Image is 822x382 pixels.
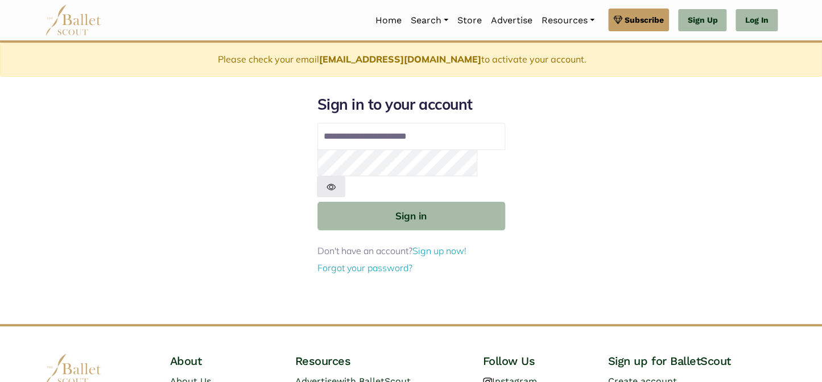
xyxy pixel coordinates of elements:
[170,354,277,368] h4: About
[319,53,481,65] b: [EMAIL_ADDRESS][DOMAIN_NAME]
[483,354,590,368] h4: Follow Us
[608,354,778,368] h4: Sign up for BalletScout
[608,9,669,31] a: Subscribe
[678,9,726,32] a: Sign Up
[453,9,486,32] a: Store
[317,95,505,114] h1: Sign in to your account
[537,9,599,32] a: Resources
[317,262,412,273] a: Forgot your password?
[295,354,465,368] h4: Resources
[406,9,453,32] a: Search
[613,14,622,26] img: gem.svg
[736,9,777,32] a: Log In
[317,244,505,259] p: Don't have an account?
[486,9,537,32] a: Advertise
[625,14,664,26] span: Subscribe
[317,202,505,230] button: Sign in
[371,9,406,32] a: Home
[412,245,466,256] a: Sign up now!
